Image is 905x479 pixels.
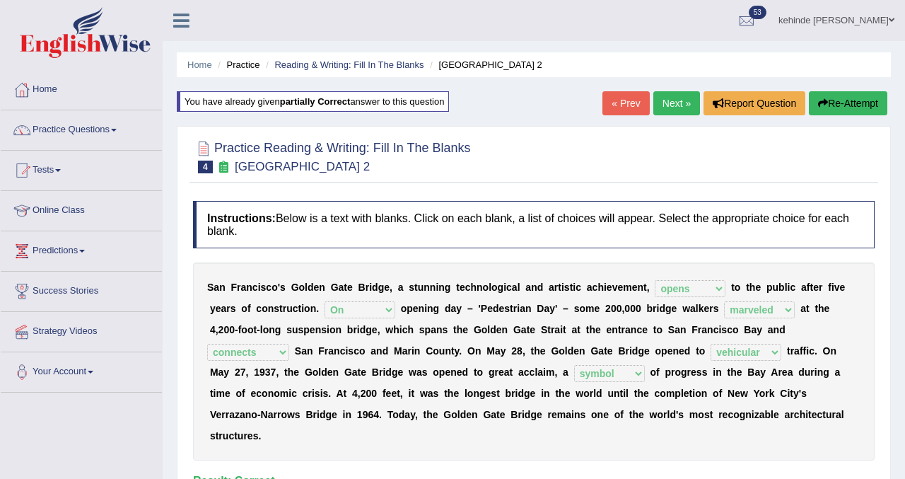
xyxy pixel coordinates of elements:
b: p [407,303,413,314]
b: s [564,282,570,293]
b: c [293,303,298,314]
b: e [413,303,419,314]
b: c [713,324,719,335]
b: r [325,345,328,357]
b: o [656,324,662,335]
b: g [366,324,372,335]
b: f [828,282,831,293]
b: i [357,324,360,335]
b: a [301,345,307,357]
b: n [631,324,637,335]
b: l [305,282,308,293]
b: , [647,282,650,293]
b: y [456,303,462,314]
b: n [219,282,226,293]
li: [GEOGRAPHIC_DATA] 2 [426,58,542,71]
b: r [237,282,240,293]
b: a [214,282,219,293]
b: c [256,303,262,314]
b: o [271,282,278,293]
b: , [390,282,392,293]
b: t [558,282,561,293]
b: a [431,324,436,335]
b: a [520,303,525,314]
b: v [612,282,618,293]
b: s [261,282,267,293]
b: , [378,324,380,335]
b: a [587,282,592,293]
b: h [393,324,399,335]
b: o [491,282,498,293]
b: o [263,324,269,335]
b: l [785,282,788,293]
small: [GEOGRAPHIC_DATA] 2 [235,160,370,173]
b: u [292,324,298,335]
b: t [253,324,257,335]
b: o [481,324,488,335]
b: e [755,282,761,293]
b: s [419,324,425,335]
b: S [207,282,214,293]
b: r [551,324,554,335]
b: t [344,282,347,293]
b: e [460,282,465,293]
b: a [572,324,578,335]
b: r [698,324,701,335]
b: a [625,324,631,335]
b: ' [555,303,557,314]
b: 0 [630,303,636,314]
b: e [384,282,390,293]
b: g [433,303,440,314]
b: i [573,282,576,293]
b: i [831,282,834,293]
b: o [483,282,489,293]
b: – [467,303,473,314]
a: Strategy Videos [1,312,162,347]
b: m [623,282,631,293]
b: t [814,303,818,314]
b: n [637,282,643,293]
b: g [378,282,385,293]
b: r [513,303,517,314]
b: s [230,303,236,314]
b: e [704,303,710,314]
b: B [358,282,366,293]
button: Report Question [703,91,805,115]
b: t [527,324,530,335]
b: b [647,303,653,314]
b: n [334,345,340,357]
b: l [696,303,699,314]
b: S [295,345,301,357]
a: Next » [653,91,700,115]
b: F [230,282,237,293]
b: n [268,303,274,314]
a: Practice Questions [1,110,162,146]
b: l [487,324,490,335]
b: t [586,324,590,335]
b: t [510,303,513,314]
b: ' [478,303,480,314]
b: n [531,282,537,293]
b: e [824,303,830,314]
b: a [221,303,226,314]
span: 53 [749,6,766,19]
b: o [401,303,407,314]
b: n [438,282,445,293]
b: n [436,324,443,335]
b: n [335,324,341,335]
b: r [554,282,558,293]
b: 0 [617,303,622,314]
b: h [470,282,477,293]
b: i [517,303,520,314]
b: r [819,282,822,293]
b: i [399,324,402,335]
b: e [617,282,623,293]
b: t [810,282,814,293]
a: Home [1,70,162,105]
b: e [595,324,601,335]
b: D [537,303,544,314]
b: d [537,282,544,293]
b: c [340,345,346,357]
b: t [298,303,302,314]
b: e [642,324,648,335]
